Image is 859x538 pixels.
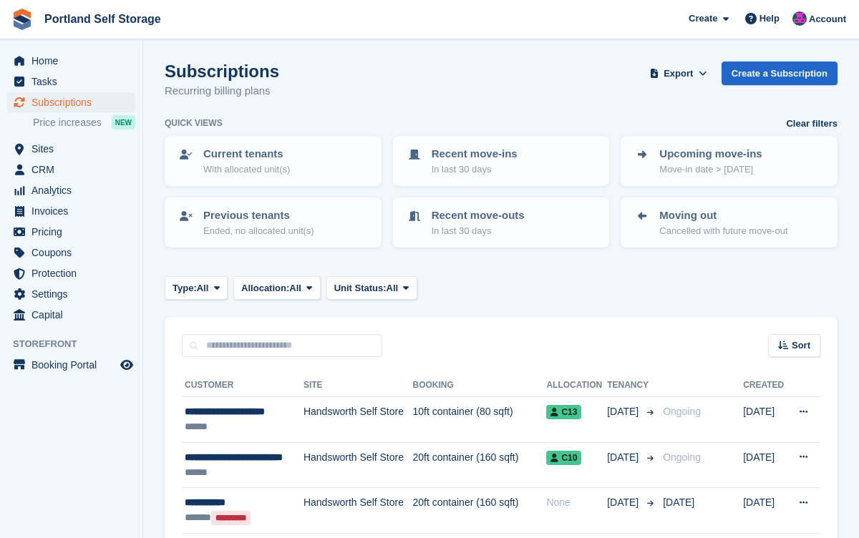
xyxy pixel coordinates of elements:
[759,11,780,26] span: Help
[394,137,608,185] a: Recent move-ins In last 30 days
[664,67,693,81] span: Export
[39,7,167,31] a: Portland Self Storage
[743,442,787,488] td: [DATE]
[7,263,135,283] a: menu
[31,284,117,304] span: Settings
[689,11,717,26] span: Create
[7,243,135,263] a: menu
[792,11,807,26] img: David Baker
[659,162,762,177] p: Move-in date > [DATE]
[546,374,607,397] th: Allocation
[233,276,321,300] button: Allocation: All
[304,374,413,397] th: Site
[546,405,581,419] span: C13
[413,397,547,443] td: 10ft container (80 sqft)
[432,224,525,238] p: In last 30 days
[31,201,117,221] span: Invoices
[743,374,787,397] th: Created
[165,276,228,300] button: Type: All
[607,404,641,419] span: [DATE]
[432,146,518,162] p: Recent move-ins
[432,162,518,177] p: In last 30 days
[607,495,641,510] span: [DATE]
[304,488,413,534] td: Handsworth Self Store
[7,139,135,159] a: menu
[663,451,701,463] span: Ongoing
[546,495,607,510] div: None
[31,51,117,71] span: Home
[11,9,33,30] img: stora-icon-8386f47178a22dfd0bd8f6a31ec36ba5ce8667c1dd55bd0f319d3a0aa187defe.svg
[31,222,117,242] span: Pricing
[546,451,581,465] span: C10
[31,72,117,92] span: Tasks
[7,51,135,71] a: menu
[7,284,135,304] a: menu
[743,397,787,443] td: [DATE]
[659,146,762,162] p: Upcoming move-ins
[241,281,289,295] span: Allocation:
[743,488,787,534] td: [DATE]
[7,222,135,242] a: menu
[31,160,117,180] span: CRM
[432,207,525,224] p: Recent move-outs
[659,224,787,238] p: Cancelled with future move-out
[7,201,135,221] a: menu
[203,146,290,162] p: Current tenants
[31,139,117,159] span: Sites
[31,263,117,283] span: Protection
[166,199,380,246] a: Previous tenants Ended, no allocated unit(s)
[413,374,547,397] th: Booking
[197,281,209,295] span: All
[304,442,413,488] td: Handsworth Self Store
[607,374,657,397] th: Tenancy
[7,180,135,200] a: menu
[165,62,279,81] h1: Subscriptions
[31,180,117,200] span: Analytics
[622,137,836,185] a: Upcoming move-ins Move-in date > [DATE]
[7,92,135,112] a: menu
[203,207,314,224] p: Previous tenants
[31,243,117,263] span: Coupons
[13,337,142,351] span: Storefront
[786,117,838,131] a: Clear filters
[722,62,838,85] a: Create a Subscription
[166,137,380,185] a: Current tenants With allocated unit(s)
[7,160,135,180] a: menu
[7,355,135,375] a: menu
[7,72,135,92] a: menu
[663,406,701,417] span: Ongoing
[413,442,547,488] td: 20ft container (160 sqft)
[809,12,846,26] span: Account
[334,281,387,295] span: Unit Status:
[203,162,290,177] p: With allocated unit(s)
[33,116,102,129] span: Price increases
[289,281,301,295] span: All
[31,92,117,112] span: Subscriptions
[413,488,547,534] td: 20ft container (160 sqft)
[182,374,304,397] th: Customer
[173,281,197,295] span: Type:
[7,305,135,325] a: menu
[112,115,135,129] div: NEW
[304,397,413,443] td: Handsworth Self Store
[387,281,399,295] span: All
[203,224,314,238] p: Ended, no allocated unit(s)
[792,338,810,353] span: Sort
[659,207,787,224] p: Moving out
[118,356,135,373] a: Preview store
[165,83,279,99] p: Recurring billing plans
[33,114,135,130] a: Price increases NEW
[607,450,641,465] span: [DATE]
[31,355,117,375] span: Booking Portal
[647,62,710,85] button: Export
[663,497,694,508] span: [DATE]
[326,276,417,300] button: Unit Status: All
[165,117,223,129] h6: Quick views
[622,199,836,246] a: Moving out Cancelled with future move-out
[31,305,117,325] span: Capital
[394,199,608,246] a: Recent move-outs In last 30 days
